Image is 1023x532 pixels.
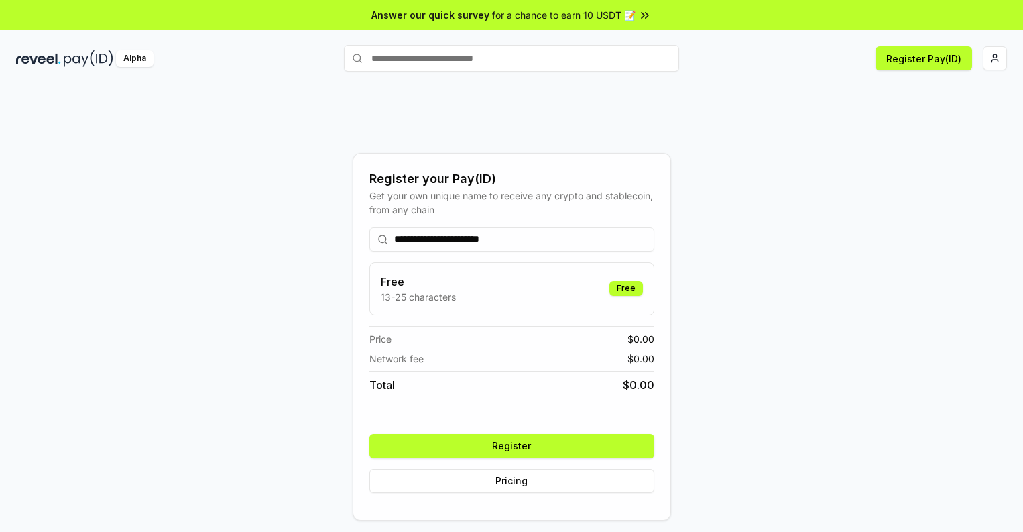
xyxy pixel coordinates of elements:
[369,377,395,393] span: Total
[369,434,654,458] button: Register
[609,281,643,296] div: Free
[371,8,489,22] span: Answer our quick survey
[381,290,456,304] p: 13-25 characters
[627,352,654,366] span: $ 0.00
[369,352,424,366] span: Network fee
[16,50,61,67] img: reveel_dark
[116,50,154,67] div: Alpha
[876,46,972,70] button: Register Pay(ID)
[627,332,654,346] span: $ 0.00
[381,274,456,290] h3: Free
[623,377,654,393] span: $ 0.00
[369,332,392,346] span: Price
[64,50,113,67] img: pay_id
[369,469,654,493] button: Pricing
[492,8,636,22] span: for a chance to earn 10 USDT 📝
[369,189,654,217] div: Get your own unique name to receive any crypto and stablecoin, from any chain
[369,170,654,189] div: Register your Pay(ID)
